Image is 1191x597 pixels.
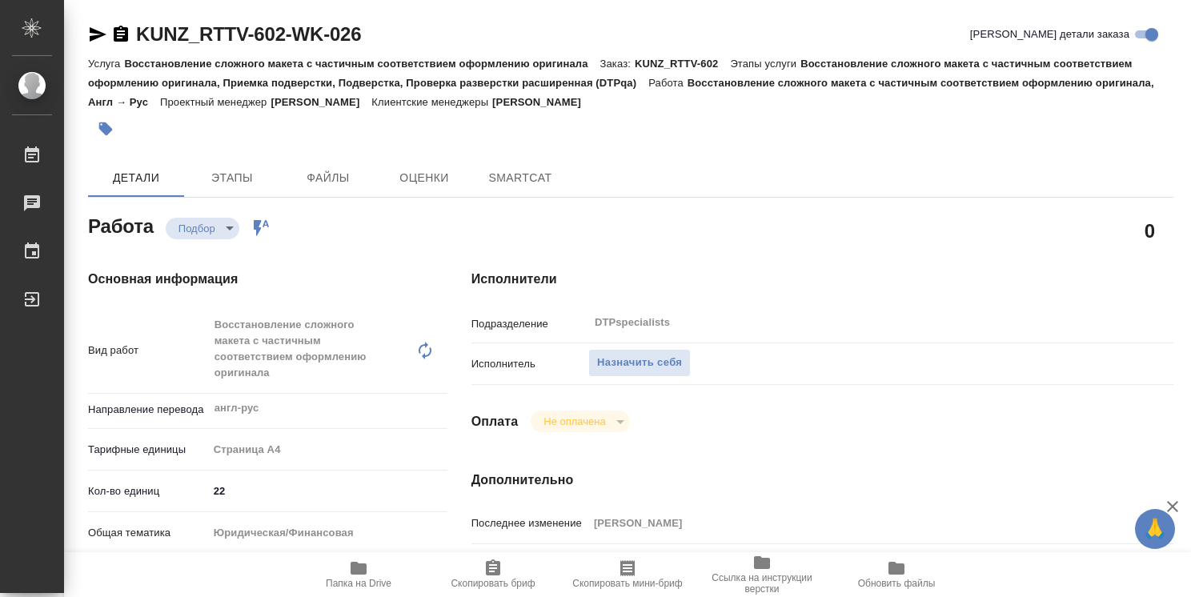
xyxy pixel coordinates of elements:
p: Исполнитель [471,356,588,372]
button: Ссылка на инструкции верстки [695,552,829,597]
p: Вид работ [88,343,208,359]
span: SmartCat [482,168,559,188]
button: 🙏 [1135,509,1175,549]
div: Юридическая/Финансовая [208,519,448,547]
span: [PERSON_NAME] детали заказа [970,26,1129,42]
p: [PERSON_NAME] [271,96,371,108]
h4: Исполнители [471,270,1173,289]
p: KUNZ_RTTV-602 [635,58,730,70]
button: Скопировать ссылку [111,25,130,44]
p: Последнее изменение [471,515,588,531]
span: Детали [98,168,174,188]
h2: Работа [88,210,154,239]
button: Не оплачена [539,415,610,428]
span: Назначить себя [597,354,682,372]
span: Этапы [194,168,271,188]
p: Клиентские менеджеры [371,96,492,108]
button: Назначить себя [588,349,691,377]
span: Обновить файлы [858,578,936,589]
p: Услуга [88,58,124,70]
p: Направление перевода [88,402,208,418]
a: KUNZ_RTTV-602-WK-026 [136,23,361,45]
button: Скопировать мини-бриф [560,552,695,597]
p: Этапы услуги [730,58,800,70]
input: Пустое поле [588,511,1115,535]
button: Папка на Drive [291,552,426,597]
h4: Основная информация [88,270,407,289]
h4: Дополнительно [471,471,1173,490]
span: 🙏 [1141,512,1169,546]
button: Добавить тэг [88,111,123,146]
span: Ссылка на инструкции верстки [704,572,820,595]
span: Папка на Drive [326,578,391,589]
span: Скопировать бриф [451,578,535,589]
div: Подбор [531,411,629,432]
p: Тарифные единицы [88,442,208,458]
p: Подразделение [471,316,588,332]
p: Кол-во единиц [88,483,208,499]
p: Проектный менеджер [160,96,271,108]
h4: Оплата [471,412,519,431]
p: Общая тематика [88,525,208,541]
h2: 0 [1145,217,1155,244]
button: Скопировать ссылку для ЯМессенджера [88,25,107,44]
p: [PERSON_NAME] [492,96,593,108]
p: Восстановление сложного макета с частичным соответствием оформлению оригинала [124,58,600,70]
button: Подбор [174,222,220,235]
div: Подбор [166,218,239,239]
p: Заказ: [600,58,635,70]
button: Обновить файлы [829,552,964,597]
span: Оценки [386,168,463,188]
span: Файлы [290,168,367,188]
span: Скопировать мини-бриф [572,578,682,589]
input: ✎ Введи что-нибудь [208,479,448,503]
div: Страница А4 [208,436,448,463]
button: Скопировать бриф [426,552,560,597]
p: Работа [648,77,688,89]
